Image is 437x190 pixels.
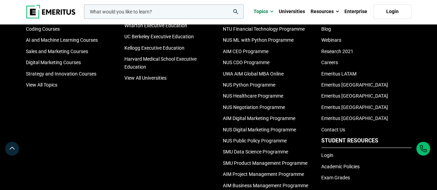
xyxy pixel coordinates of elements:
a: AIM Project Management Programme [223,171,304,177]
a: Emeritus LATAM [321,71,357,77]
a: Strategy and Innovation Courses [26,71,96,77]
a: NUS Python Programme [223,82,275,88]
a: View All Universities [124,75,167,81]
a: UC Berkeley Executive Education [124,34,194,39]
a: Blog [321,26,331,32]
a: NUS Negotiation Programme [223,104,285,110]
a: NUS Public Policy Programme [223,138,287,143]
a: NUS Digital Marketing Programme [223,127,296,132]
a: Contact Us [321,127,345,132]
a: NTU Financial Technology Programme [223,26,305,32]
a: Emeritus [GEOGRAPHIC_DATA] [321,116,388,121]
a: Login [373,4,411,19]
a: View All Topics [26,82,57,88]
a: AIM Business Management Programme [223,183,308,188]
a: Research 2021 [321,49,353,54]
a: Webinars [321,37,341,43]
a: Kellogg Executive Education [124,45,184,51]
a: UWA AIM Global MBA Online [223,71,284,77]
a: Login [321,152,333,158]
input: woocommerce-product-search-field-0 [84,4,244,19]
a: Emeritus [GEOGRAPHIC_DATA] [321,104,388,110]
a: Sales and Marketing Courses [26,49,88,54]
a: AIM CEO Programme [223,49,268,54]
a: SMU Data Science Programme [223,149,288,154]
a: NUS CDO Programme [223,60,269,65]
a: Academic Policies [321,164,360,169]
a: Careers [321,60,338,65]
a: Coding Courses [26,26,60,32]
a: Wharton Executive Education [124,23,187,28]
a: Emeritus [GEOGRAPHIC_DATA] [321,93,388,99]
a: NUS Healthcare Programme [223,93,283,99]
a: NUS ML with Python Programme [223,37,294,43]
a: SMU Product Management Programme [223,160,307,166]
a: AI and Machine Learning Courses [26,37,98,43]
a: Exam Grades [321,175,350,180]
a: Digital Marketing Courses [26,60,81,65]
a: Harvard Medical School Executive Education [124,56,197,69]
a: AIM Digital Marketing Programme [223,116,295,121]
a: Emeritus [GEOGRAPHIC_DATA] [321,82,388,88]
